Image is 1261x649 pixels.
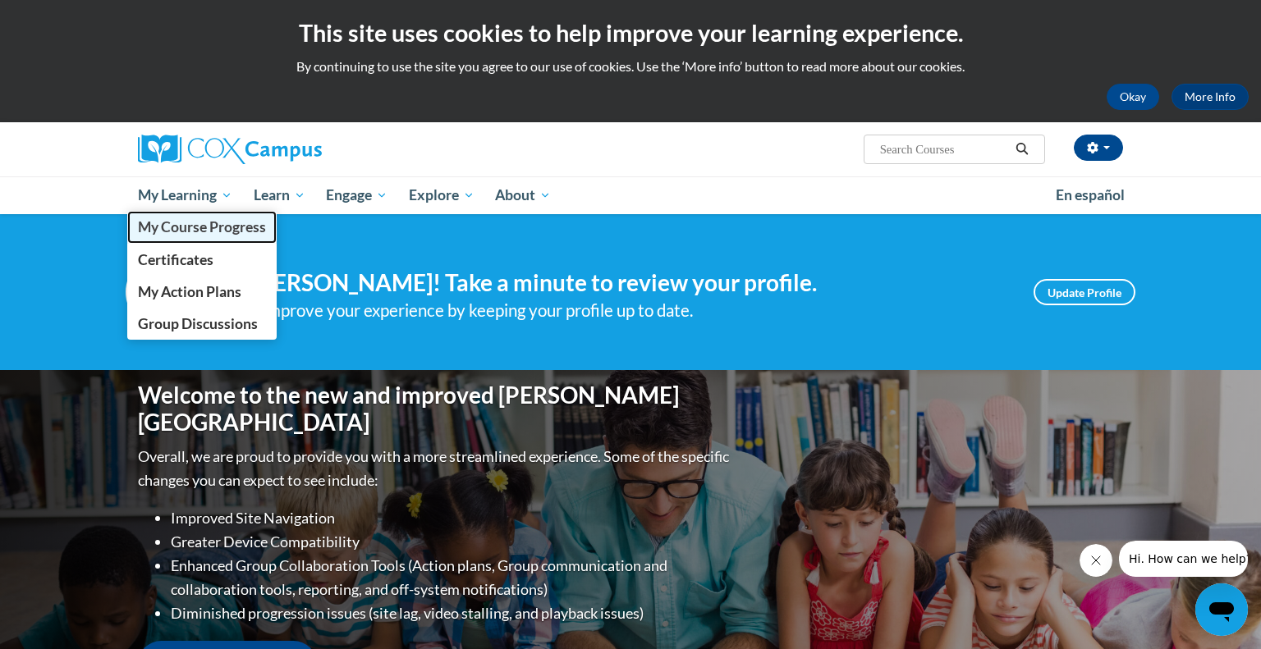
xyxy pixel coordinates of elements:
[138,135,450,164] a: Cox Campus
[138,218,266,235] span: My Course Progress
[171,601,733,625] li: Diminished progression issues (site lag, video stalling, and playback issues)
[326,185,387,205] span: Engage
[127,308,277,340] a: Group Discussions
[485,176,562,214] a: About
[1056,186,1125,203] span: En español
[409,185,475,205] span: Explore
[127,211,277,243] a: My Course Progress
[138,315,258,332] span: Group Discussions
[1107,84,1159,110] button: Okay
[243,176,316,214] a: Learn
[138,445,733,492] p: Overall, we are proud to provide you with a more streamlined experience. Some of the specific cha...
[1010,139,1034,159] button: Search
[878,139,1010,159] input: Search Courses
[1119,541,1248,577] iframe: Message from company
[315,176,398,214] a: Engage
[495,185,551,205] span: About
[1195,583,1248,636] iframe: Button to launch messaging window
[224,269,1009,297] h4: Hi [PERSON_NAME]! Take a minute to review your profile.
[138,251,213,268] span: Certificates
[171,554,733,601] li: Enhanced Group Collaboration Tools (Action plans, Group communication and collaboration tools, re...
[171,530,733,554] li: Greater Device Compatibility
[398,176,485,214] a: Explore
[254,185,305,205] span: Learn
[224,297,1009,324] div: Help improve your experience by keeping your profile up to date.
[12,57,1249,75] p: By continuing to use the site you agree to our use of cookies. Use the ‘More info’ button to read...
[171,506,733,530] li: Improved Site Navigation
[1045,178,1135,213] a: En español
[127,176,243,214] a: My Learning
[138,283,241,300] span: My Action Plans
[1080,544,1112,577] iframe: Close message
[138,135,322,164] img: Cox Campus
[1074,135,1123,161] button: Account Settings
[10,11,133,25] span: Hi. How can we help?
[127,276,277,308] a: My Action Plans
[138,185,232,205] span: My Learning
[1172,84,1249,110] a: More Info
[126,255,199,329] img: Profile Image
[113,176,1148,214] div: Main menu
[138,382,733,436] h1: Welcome to the new and improved [PERSON_NAME][GEOGRAPHIC_DATA]
[1034,279,1135,305] a: Update Profile
[127,244,277,276] a: Certificates
[12,16,1249,49] h2: This site uses cookies to help improve your learning experience.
